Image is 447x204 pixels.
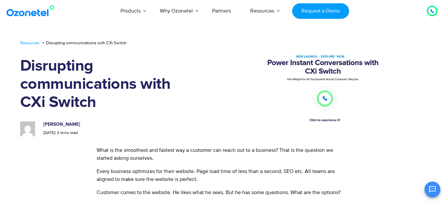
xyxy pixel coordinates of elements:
span: 3 [57,130,59,135]
button: Open chat [425,182,440,197]
p: Customer comes to the website. He likes what he sees. But he has some questions. What are the opt... [97,188,348,196]
p: Every business optimizes for their website. Page load time of less than a second, SEO etc. All te... [97,167,348,183]
h6: [PERSON_NAME] [43,122,183,127]
img: 7723733ef64c3ed91784c46a7bd9011a09afad327b9abb85531bf5517fa980df [20,121,35,136]
a: Request a Demo [292,3,349,19]
li: Disrupting communications with CXi Switch [41,39,126,47]
p: What is the smoothest and fastest way a customer can reach out to a business? That is the questio... [97,146,348,162]
p: | [43,130,183,136]
span: mins read [60,130,78,135]
h1: Disrupting communications with CXi Switch [20,57,190,112]
a: Resources [20,40,39,47]
span: [DATE] [43,130,55,135]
